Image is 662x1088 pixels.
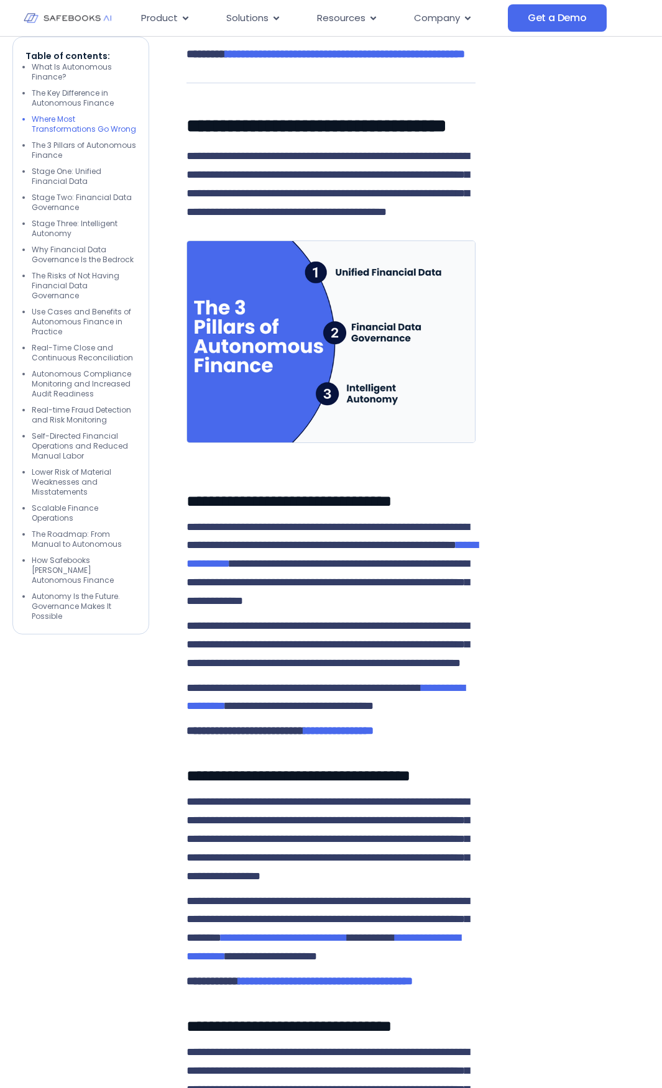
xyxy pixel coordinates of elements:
li: Lower Risk of Material Weaknesses and Misstatements [32,467,136,497]
li: Autonomy Is the Future. Governance Makes It Possible [32,592,136,621]
li: Real-Time Close and Continuous Reconciliation [32,343,136,363]
li: What Is Autonomous Finance? [32,62,136,82]
div: Menu Toggle [131,6,508,30]
span: Get a Demo [528,12,587,24]
span: Product [141,11,178,25]
li: Stage One: Unified Financial Data [32,167,136,186]
li: The Roadmap: From Manual to Autonomous [32,529,136,549]
p: Table of contents: [25,50,136,62]
span: Company [414,11,460,25]
li: Stage Three: Intelligent Autonomy [32,219,136,239]
li: The Key Difference in Autonomous Finance [32,88,136,108]
li: Scalable Finance Operations [32,503,136,523]
a: Get a Demo [508,4,607,32]
li: The Risks of Not Having Financial Data Governance [32,271,136,301]
li: The 3 Pillars of Autonomous Finance [32,140,136,160]
span: Resources [317,11,365,25]
nav: Menu [131,6,508,30]
span: Solutions [226,11,269,25]
li: Autonomous Compliance Monitoring and Increased Audit Readiness [32,369,136,399]
li: Why Financial Data Governance Is the Bedrock [32,245,136,265]
li: Self-Directed Financial Operations and Reduced Manual Labor [32,431,136,461]
li: Stage Two: Financial Data Governance [32,193,136,213]
li: Use Cases and Benefits of Autonomous Finance in Practice [32,307,136,337]
li: Where Most Transformations Go Wrong [32,114,136,134]
li: Real-time Fraud Detection and Risk Monitoring [32,405,136,425]
li: How Safebooks [PERSON_NAME] Autonomous Finance [32,555,136,585]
